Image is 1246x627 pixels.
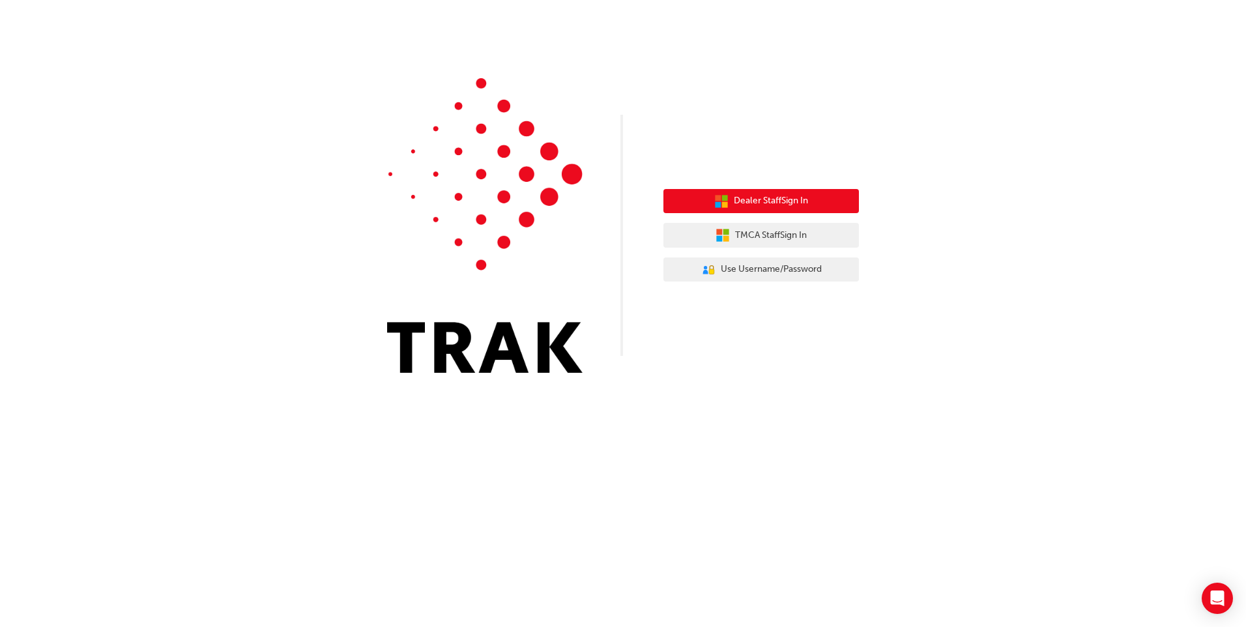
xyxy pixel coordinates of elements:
[734,194,808,209] span: Dealer Staff Sign In
[387,78,583,373] img: Trak
[663,189,859,214] button: Dealer StaffSign In
[663,223,859,248] button: TMCA StaffSign In
[663,257,859,282] button: Use Username/Password
[1202,583,1233,614] div: Open Intercom Messenger
[735,228,807,243] span: TMCA Staff Sign In
[721,262,822,277] span: Use Username/Password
